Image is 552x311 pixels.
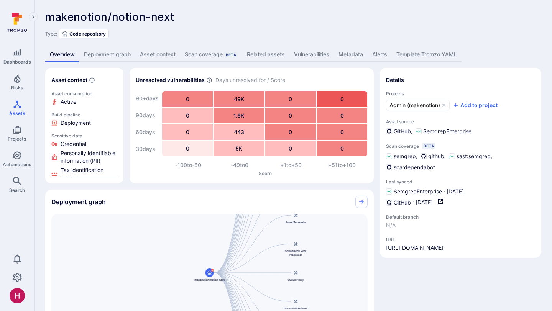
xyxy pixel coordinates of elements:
[162,108,213,123] div: 0
[50,110,119,128] a: Click to view evidence
[3,59,31,65] span: Dashboards
[136,124,159,140] div: 60 days
[265,161,317,169] div: +1 to +50
[416,198,433,206] span: [DATE]
[51,198,106,206] h2: Deployment graph
[286,220,306,224] span: Event Scheduler
[317,91,367,107] div: 0
[334,47,368,62] a: Metadata
[162,124,213,140] div: 0
[51,166,117,182] li: Tax identification number
[51,98,117,106] li: Active
[453,101,498,109] button: Add to project
[162,141,213,156] div: 0
[51,133,117,139] p: Sensitive data
[9,187,25,193] span: Search
[136,76,205,84] h2: Unresolved vulnerabilities
[368,47,392,62] a: Alerts
[394,199,411,206] span: GitHub
[79,47,135,62] a: Deployment graph
[434,198,436,206] p: ·
[386,100,450,111] a: Admin (makenotion)
[136,141,159,157] div: 30 days
[31,14,36,20] i: Expand navigation menu
[281,249,311,257] span: Scheduled Event Processor
[422,143,435,149] div: Beta
[185,51,238,58] div: Scan coverage
[386,128,411,135] div: GitHub
[287,278,304,282] span: Queue Proxy
[316,161,368,169] div: +51 to +100
[437,198,444,206] a: Open in GitHub dashboard
[386,76,404,84] h2: Details
[214,161,265,169] div: -49 to 0
[9,110,25,116] span: Assets
[447,188,464,195] span: [DATE]
[45,47,541,62] div: Asset tabs
[89,77,95,83] svg: Automatically discovered context associated with the asset
[163,170,368,176] p: Score
[51,149,117,165] li: Personally identifiable information (PII)
[265,108,316,123] div: 0
[214,108,264,123] div: 1.6K
[11,85,23,90] span: Risks
[10,288,25,303] img: ACg8ocKzQzwPSwOZT_k9C736TfcBpCStqIZdMR9gXOhJgTaH9y_tsw=s96-c
[389,101,440,109] span: Admin (makenotion)
[215,76,285,84] span: Days unresolved for / Score
[136,91,159,106] div: 90+ days
[386,179,535,185] span: Last synced
[265,141,316,156] div: 0
[50,89,119,107] a: Click to view evidence
[51,112,117,118] p: Build pipeline
[242,47,289,62] a: Related assets
[317,124,367,140] div: 0
[195,278,225,282] span: makenotion/notion-next
[8,136,26,142] span: Projects
[45,10,174,23] span: makenotion/notion-next
[386,91,535,97] span: Projects
[416,128,472,135] div: SemgrepEnterprise
[386,152,416,160] div: semgrep
[386,237,444,242] span: URL
[214,141,264,156] div: 5K
[29,12,38,21] button: Expand navigation menu
[69,31,106,37] span: Code repository
[224,52,238,58] div: Beta
[136,108,159,123] div: 90 days
[10,288,25,303] div: Harshil Parikh
[206,76,212,84] span: Number of vulnerabilities in status ‘Open’ ‘Triaged’ and ‘In process’ divided by score and scanne...
[386,143,419,149] span: Scan coverage
[265,124,316,140] div: 0
[317,108,367,123] div: 0
[3,162,31,167] span: Automations
[45,47,79,62] a: Overview
[421,152,444,160] div: github
[265,91,316,107] div: 0
[162,91,213,107] div: 0
[386,244,444,252] a: [URL][DOMAIN_NAME]
[317,141,367,156] div: 0
[392,47,462,62] a: Template Tromzo YAML
[214,124,264,140] div: 443
[135,47,180,62] a: Asset context
[394,188,442,195] span: SemgrepEnterprise
[386,214,447,220] span: Default branch
[51,91,117,97] p: Asset consumption
[45,31,57,37] span: Type:
[449,152,491,160] div: sast:semgrep
[412,198,414,206] p: ·
[45,190,374,214] div: Collapse
[444,188,445,195] p: ·
[50,131,119,183] a: Click to view evidence
[51,119,117,127] li: Deployment
[386,119,535,124] span: Asset source
[386,221,447,229] span: N/A
[214,91,264,107] div: 49K
[51,76,87,84] h2: Asset context
[51,140,117,148] li: Credential
[386,163,435,171] div: sca:dependabot
[289,47,334,62] a: Vulnerabilities
[163,161,214,169] div: -100 to -50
